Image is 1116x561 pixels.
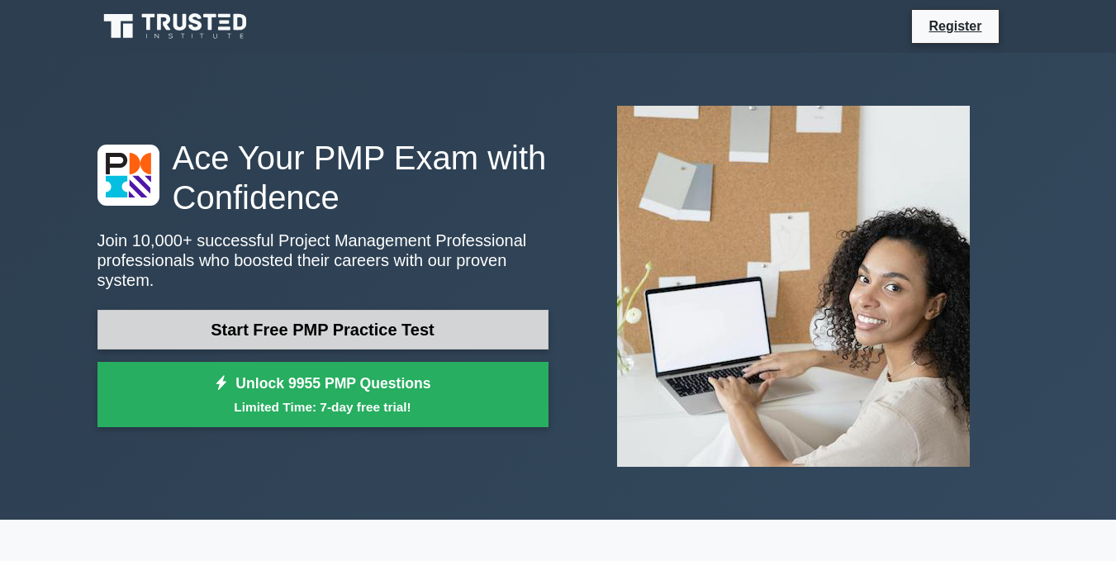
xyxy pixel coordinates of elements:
[919,16,991,36] a: Register
[97,138,549,217] h1: Ace Your PMP Exam with Confidence
[97,231,549,290] p: Join 10,000+ successful Project Management Professional professionals who boosted their careers w...
[97,362,549,428] a: Unlock 9955 PMP QuestionsLimited Time: 7-day free trial!
[118,397,528,416] small: Limited Time: 7-day free trial!
[97,310,549,349] a: Start Free PMP Practice Test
